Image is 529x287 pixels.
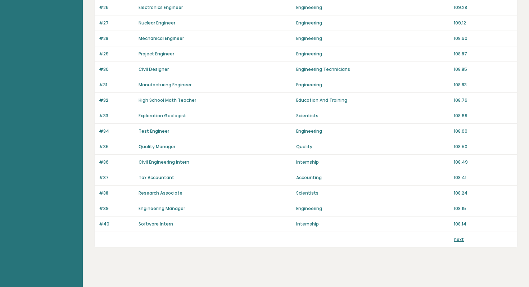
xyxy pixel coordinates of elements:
p: Engineering [296,4,449,11]
p: #27 [99,20,134,26]
p: #30 [99,66,134,73]
a: Civil Engineering Intern [139,159,189,165]
p: Quality [296,143,449,150]
p: 108.85 [454,66,513,73]
a: Civil Designer [139,66,169,72]
p: #35 [99,143,134,150]
p: #38 [99,190,134,196]
p: Internship [296,221,449,227]
p: Accounting [296,174,449,181]
p: #40 [99,221,134,227]
p: 108.24 [454,190,513,196]
p: 108.60 [454,128,513,135]
p: #34 [99,128,134,135]
p: #39 [99,205,134,212]
p: 108.83 [454,82,513,88]
p: Engineering [296,35,449,42]
p: 109.28 [454,4,513,11]
p: 108.87 [454,51,513,57]
a: Nuclear Engineer [139,20,175,26]
a: Test Engineer [139,128,169,134]
p: Internship [296,159,449,165]
a: Manufacturing Engineer [139,82,191,88]
p: Engineering [296,82,449,88]
p: Engineering [296,205,449,212]
p: 108.41 [454,174,513,181]
a: High School Math Teacher [139,97,196,103]
p: 108.50 [454,143,513,150]
a: Quality Manager [139,143,175,150]
p: 108.15 [454,205,513,212]
a: Tax Accountant [139,174,174,181]
a: Electronics Engineer [139,4,183,10]
a: Research Associate [139,190,182,196]
p: 108.90 [454,35,513,42]
p: 108.49 [454,159,513,165]
p: Scientists [296,190,449,196]
p: #28 [99,35,134,42]
p: #26 [99,4,134,11]
p: Education And Training [296,97,449,104]
a: next [454,236,464,242]
p: #33 [99,113,134,119]
p: #32 [99,97,134,104]
a: Project Engineer [139,51,174,57]
a: Software Intern [139,221,173,227]
p: 108.69 [454,113,513,119]
p: #36 [99,159,134,165]
a: Exploration Geologist [139,113,186,119]
p: #37 [99,174,134,181]
p: Engineering Technicians [296,66,449,73]
a: Engineering Manager [139,205,185,211]
p: Engineering [296,128,449,135]
p: Engineering [296,20,449,26]
a: Mechanical Engineer [139,35,184,41]
p: 108.14 [454,221,513,227]
p: Engineering [296,51,449,57]
p: #31 [99,82,134,88]
p: #29 [99,51,134,57]
p: Scientists [296,113,449,119]
p: 109.12 [454,20,513,26]
p: 108.76 [454,97,513,104]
